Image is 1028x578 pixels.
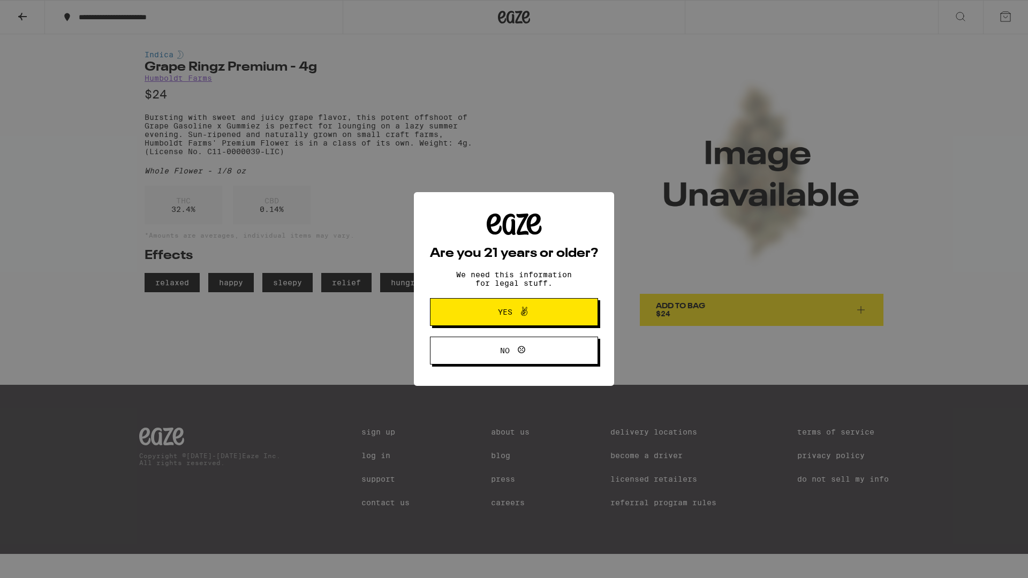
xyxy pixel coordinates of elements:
[430,247,598,260] h2: Are you 21 years or older?
[498,308,512,316] span: Yes
[500,347,510,354] span: No
[447,270,581,287] p: We need this information for legal stuff.
[430,337,598,364] button: No
[430,298,598,326] button: Yes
